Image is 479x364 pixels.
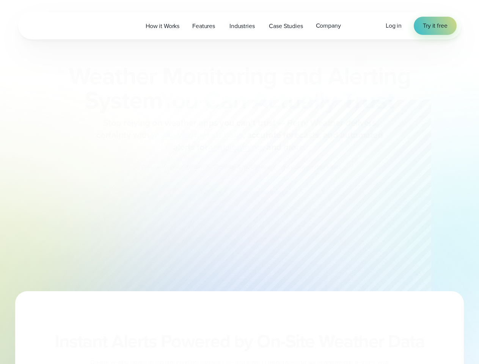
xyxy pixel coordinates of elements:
[269,22,303,31] span: Case Studies
[423,21,447,30] span: Try it free
[316,21,341,30] span: Company
[192,22,215,31] span: Features
[262,18,309,34] a: Case Studies
[146,22,179,31] span: How it Works
[414,17,456,35] a: Try it free
[139,18,186,34] a: How it Works
[229,22,254,31] span: Industries
[386,21,402,30] a: Log in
